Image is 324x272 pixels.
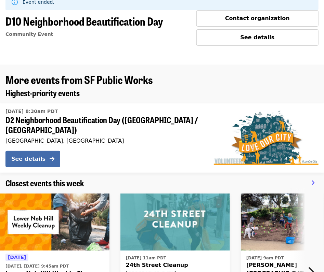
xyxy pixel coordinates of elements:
time: [DATE] 9am PDT [246,255,284,261]
span: Highest-priority events [5,87,80,99]
div: See details [11,155,46,163]
span: D2 Neighborhood Beautification Day ([GEOGRAPHIC_DATA] / [GEOGRAPHIC_DATA]) [5,115,203,135]
a: Community Event [5,31,53,37]
span: Contact organization [225,15,290,22]
span: See details [241,34,275,41]
button: See details [5,151,60,167]
i: chevron-right icon [311,180,314,186]
time: [DATE], [DATE] 9:45am PDT [5,263,69,269]
span: D10 Neighborhood Beautification Day [5,13,163,29]
div: [GEOGRAPHIC_DATA], [GEOGRAPHIC_DATA] [5,138,203,144]
span: [DATE] [8,255,26,260]
span: More events from SF Public Works [5,71,153,87]
a: Closest events this week [5,178,84,188]
img: D2 Neighborhood Beautification Day (Russian Hill / Fillmore) organized by SF Public Works [214,111,319,165]
button: See details [196,29,319,46]
img: 24th Street Cleanup organized by SF Public Works [120,194,230,251]
time: [DATE] 11am PDT [126,255,166,261]
i: arrow-right icon [50,156,54,162]
button: Contact organization [196,10,319,27]
time: [DATE] 8:30am PDT [5,108,58,115]
span: Closest events this week [5,177,84,189]
span: 24th Street Cleanup [126,261,224,269]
